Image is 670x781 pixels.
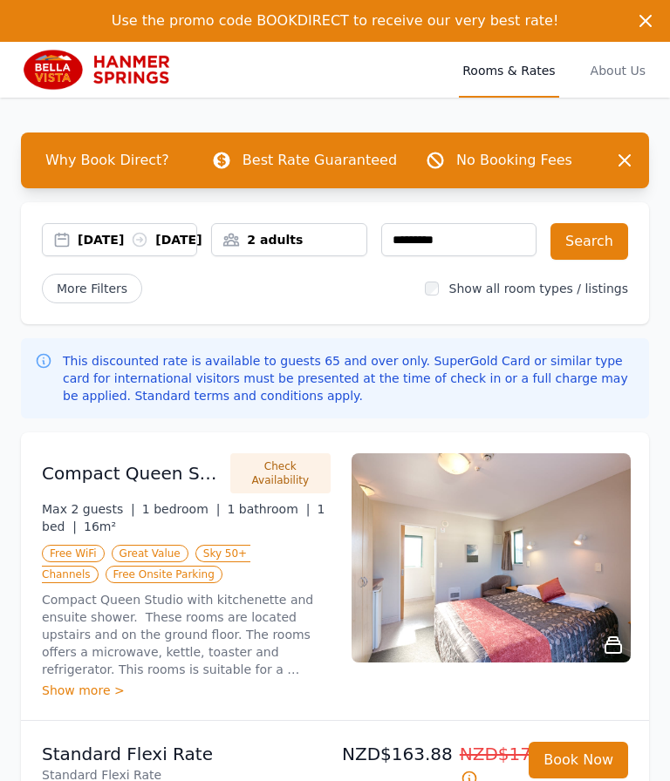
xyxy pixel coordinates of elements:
[212,231,366,248] div: 2 adults
[78,231,196,248] div: [DATE] [DATE]
[550,223,628,260] button: Search
[459,42,558,98] a: Rooms & Rates
[21,49,188,91] img: Bella Vista Hanmer Springs
[112,12,559,29] span: Use the promo code BOOKDIRECT to receive our very best rate!
[84,520,116,533] span: 16m²
[587,42,649,98] a: About Us
[112,545,188,562] span: Great Value
[529,742,628,778] button: Book Now
[42,545,105,562] span: Free WiFi
[42,742,328,766] p: Standard Flexi Rate
[106,566,222,583] span: Free Onsite Parking
[243,150,397,171] p: Best Rate Guaranteed
[63,352,635,404] p: This discounted rate is available to guests 65 and over only. SuperGold Card or similar type card...
[42,461,220,486] h3: Compact Queen Studio
[230,453,331,493] button: Check Availability
[449,282,628,295] label: Show all room types / listings
[42,502,135,516] span: Max 2 guests |
[456,150,572,171] p: No Booking Fees
[227,502,310,516] span: 1 bathroom |
[42,274,142,303] span: More Filters
[31,143,183,178] span: Why Book Direct?
[42,682,331,699] div: Show more >
[42,591,331,678] p: Compact Queen Studio with kitchenette and ensuite shower. These rooms are located upstairs and on...
[460,744,571,764] span: NZD$172.51
[142,502,221,516] span: 1 bedroom |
